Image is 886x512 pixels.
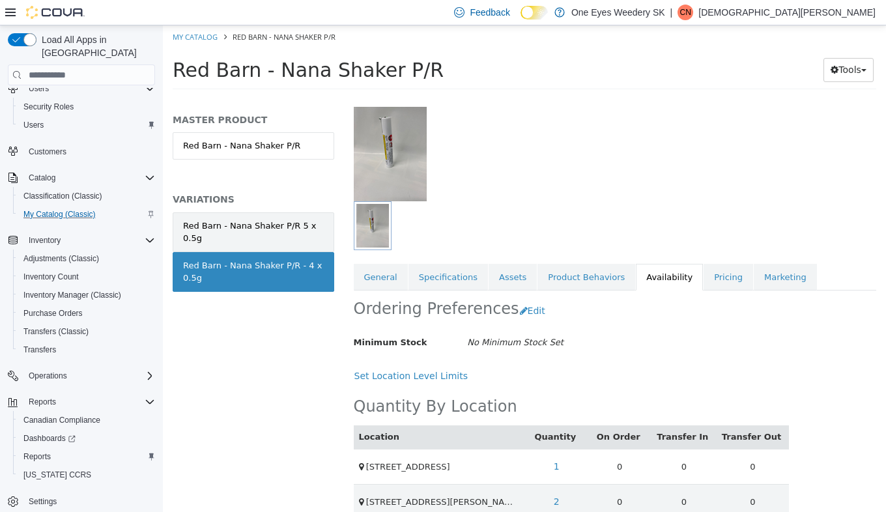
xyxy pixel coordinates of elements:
span: My Catalog (Classic) [18,206,155,222]
button: Security Roles [13,98,160,116]
button: Purchase Orders [13,304,160,322]
span: Catalog [29,173,55,183]
p: [DEMOGRAPHIC_DATA][PERSON_NAME] [698,5,876,20]
a: Users [18,117,49,133]
td: 0 [554,459,626,494]
span: Washington CCRS [18,467,155,483]
h2: Quantity By Location [191,371,354,391]
button: Reports [3,393,160,411]
td: 0 [554,423,626,459]
button: Catalog [3,169,160,187]
span: Settings [23,493,155,509]
button: Transfers (Classic) [13,322,160,341]
button: Users [3,79,160,98]
a: Inventory Manager (Classic) [18,287,126,303]
span: CN [680,5,691,20]
td: 0 [425,423,489,459]
img: Cova [26,6,85,19]
span: My Catalog (Classic) [23,209,96,220]
span: Load All Apps in [GEOGRAPHIC_DATA] [36,33,155,59]
span: Reports [29,397,56,407]
span: Adjustments (Classic) [23,253,99,264]
td: 0 [489,459,554,494]
button: Operations [23,368,72,384]
a: Marketing [591,238,654,266]
a: Adjustments (Classic) [18,251,104,266]
a: Transfers (Classic) [18,324,94,339]
span: Feedback [470,6,509,19]
button: Catalog [23,170,61,186]
a: Settings [23,494,62,509]
p: | [670,5,673,20]
a: My Catalog [10,7,55,16]
span: Users [29,83,49,94]
a: Customers [23,144,72,160]
button: Settings [3,492,160,511]
button: Canadian Compliance [13,411,160,429]
a: Reports [18,449,56,464]
input: Dark Mode [521,6,548,20]
span: Transfers (Classic) [18,324,155,339]
td: 0 [489,423,554,459]
span: Operations [29,371,67,381]
div: Christian Nedjelski [678,5,693,20]
a: Product Behaviors [375,238,472,266]
span: Minimum Stock [191,312,264,322]
a: Purchase Orders [18,306,88,321]
a: [US_STATE] CCRS [18,467,96,483]
span: Transfers (Classic) [23,326,89,337]
span: Classification (Classic) [18,188,155,204]
a: Inventory Count [18,269,84,285]
span: Users [18,117,155,133]
button: Users [13,116,160,134]
div: Red Barn - Nana Shaker P/R 5 x 0.5g [20,194,161,220]
span: [STREET_ADDRESS][PERSON_NAME] [203,472,358,481]
span: Classification (Classic) [23,191,102,201]
span: Security Roles [18,99,155,115]
span: Dashboards [18,431,155,446]
td: 0 [425,459,489,494]
span: Operations [23,368,155,384]
button: Tools [661,33,711,57]
a: 1 [384,429,404,453]
span: Purchase Orders [18,306,155,321]
a: On Order [434,406,480,416]
button: My Catalog (Classic) [13,205,160,223]
span: Transfers [23,345,56,355]
span: Dashboards [23,433,76,444]
a: Pricing [541,238,590,266]
h2: Ordering Preferences [191,274,356,294]
img: 150 [191,78,264,176]
h5: MASTER PRODUCT [10,89,171,100]
button: Adjustments (Classic) [13,249,160,268]
p: One Eyes Weedery SK [571,5,665,20]
span: Inventory [23,233,155,248]
span: Reports [23,451,51,462]
button: Edit [356,274,390,298]
a: Canadian Compliance [18,412,106,428]
span: [STREET_ADDRESS] [203,436,287,446]
button: Inventory Count [13,268,160,286]
a: Transfer In [494,406,548,416]
span: Inventory Manager (Classic) [18,287,155,303]
span: Security Roles [23,102,74,112]
button: Inventory Manager (Classic) [13,286,160,304]
a: Dashboards [13,429,160,448]
a: Red Barn - Nana Shaker P/R [10,107,171,134]
span: Users [23,120,44,130]
button: Operations [3,367,160,385]
h5: VARIATIONS [10,168,171,180]
button: Set Location Level Limits [191,339,313,363]
span: Red Barn - Nana Shaker P/R [70,7,173,16]
span: Adjustments (Classic) [18,251,155,266]
a: Dashboards [18,431,81,446]
a: Classification (Classic) [18,188,107,204]
a: Security Roles [18,99,79,115]
span: [US_STATE] CCRS [23,470,91,480]
div: Red Barn - Nana Shaker P/R - 4 x 0.5g [20,234,161,259]
span: Inventory Count [23,272,79,282]
span: Inventory Count [18,269,155,285]
a: Assets [326,238,374,266]
span: Purchase Orders [23,308,83,319]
